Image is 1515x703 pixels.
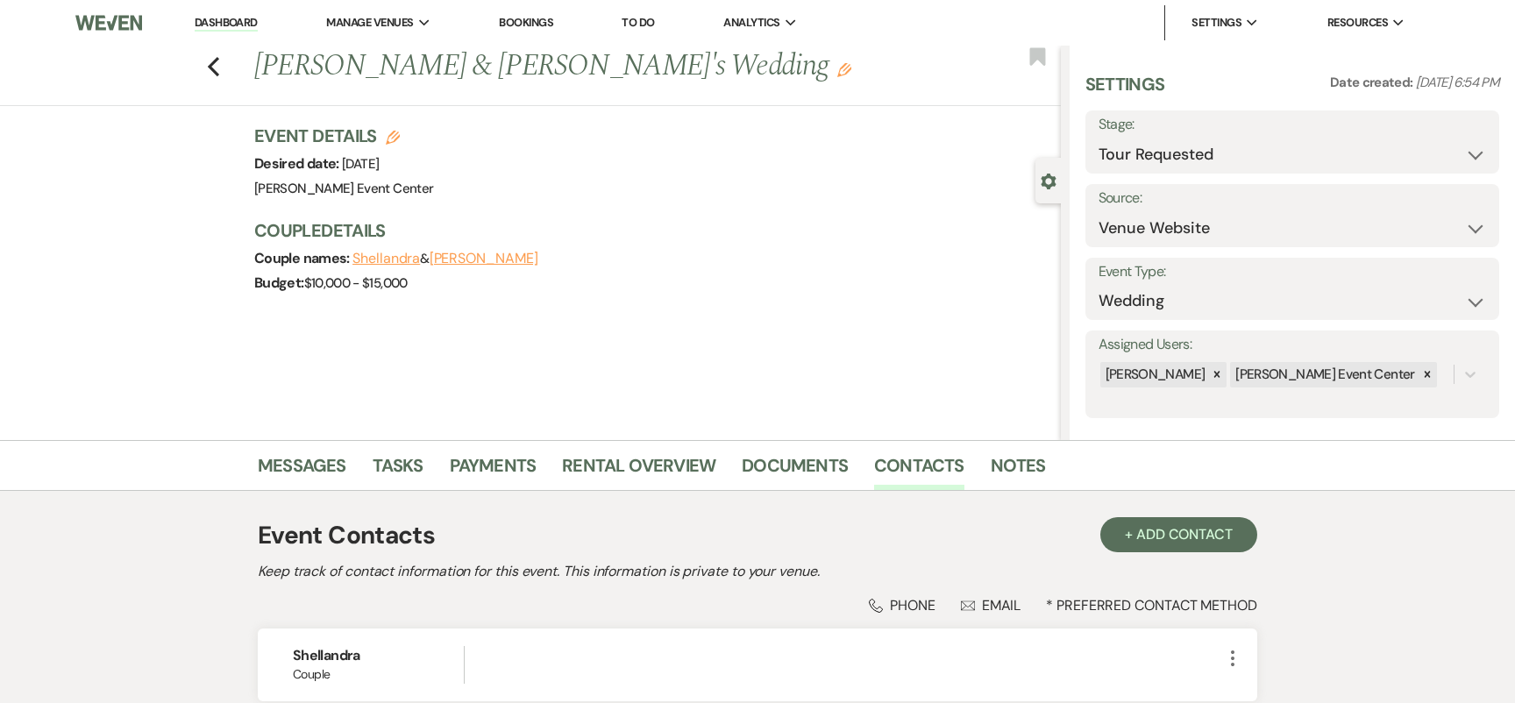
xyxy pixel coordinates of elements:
a: Messages [258,451,346,490]
a: Notes [991,451,1046,490]
span: Couple [293,665,464,684]
button: [PERSON_NAME] [430,252,538,266]
span: Couple names: [254,249,352,267]
h3: Settings [1085,72,1165,110]
div: Email [961,596,1021,614]
h1: Event Contacts [258,517,435,554]
label: Source: [1099,186,1486,211]
span: Resources [1327,14,1388,32]
button: Close lead details [1041,172,1056,188]
a: Tasks [373,451,423,490]
div: [PERSON_NAME] Event Center [1230,362,1417,387]
label: Assigned Users: [1099,332,1486,358]
span: Date created: [1330,74,1416,91]
div: * Preferred Contact Method [258,596,1257,614]
a: Documents [742,451,848,490]
h2: Keep track of contact information for this event. This information is private to your venue. [258,561,1257,582]
span: Budget: [254,273,304,292]
span: [DATE] [342,155,379,173]
label: Stage: [1099,112,1486,138]
button: Edit [837,61,851,77]
span: Analytics [723,14,779,32]
a: Payments [450,451,537,490]
h3: Event Details [254,124,433,148]
span: Settings [1191,14,1241,32]
label: Event Type: [1099,259,1486,285]
a: Contacts [874,451,964,490]
a: Dashboard [195,15,258,32]
button: Shellandra [352,252,420,266]
a: Bookings [499,15,553,30]
h6: Shellandra [293,646,464,665]
button: + Add Contact [1100,517,1257,552]
span: Desired date: [254,154,342,173]
h1: [PERSON_NAME] & [PERSON_NAME]'s Wedding [254,46,893,88]
span: $10,000 - $15,000 [304,274,408,292]
span: [DATE] 6:54 PM [1416,74,1499,91]
a: To Do [622,15,654,30]
span: Manage Venues [326,14,413,32]
h3: Couple Details [254,218,1043,243]
div: [PERSON_NAME] [1100,362,1208,387]
span: & [352,250,538,267]
a: Rental Overview [562,451,715,490]
img: Weven Logo [75,4,142,41]
div: Phone [869,596,935,614]
span: [PERSON_NAME] Event Center [254,180,433,197]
